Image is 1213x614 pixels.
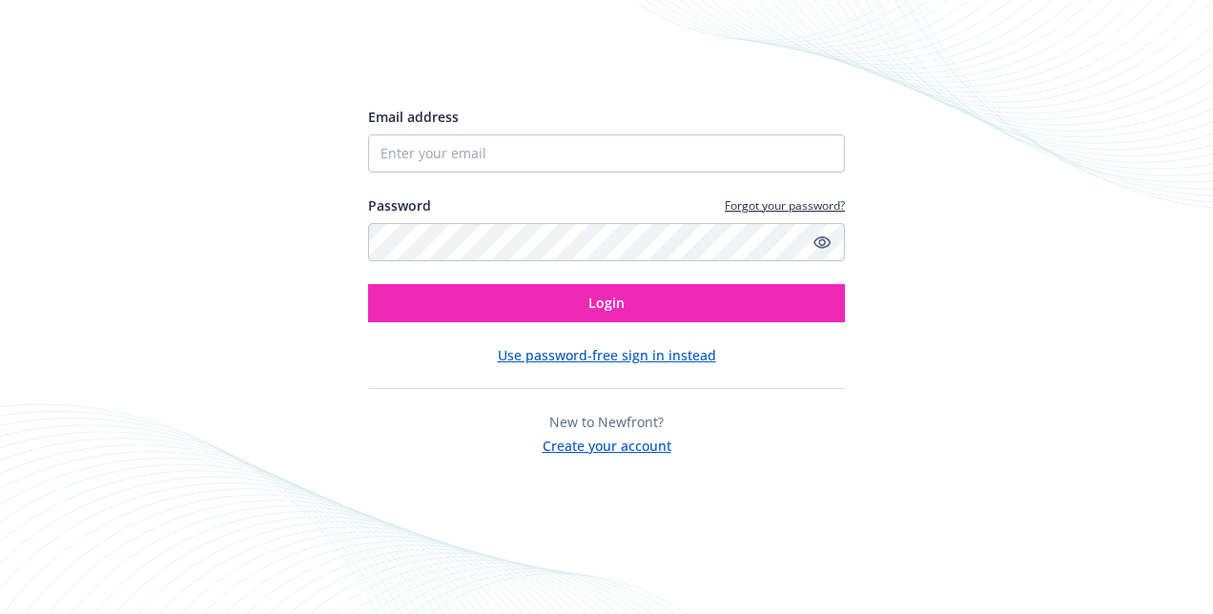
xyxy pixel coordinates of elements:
[543,432,671,456] button: Create your account
[368,38,548,72] img: Newfront logo
[725,197,845,214] a: Forgot your password?
[368,284,845,322] button: Login
[549,413,664,431] span: New to Newfront?
[368,195,431,215] label: Password
[368,223,845,261] input: Enter your password
[368,134,845,173] input: Enter your email
[498,345,716,365] button: Use password-free sign in instead
[368,108,459,126] span: Email address
[811,231,833,254] a: Show password
[588,294,625,312] span: Login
